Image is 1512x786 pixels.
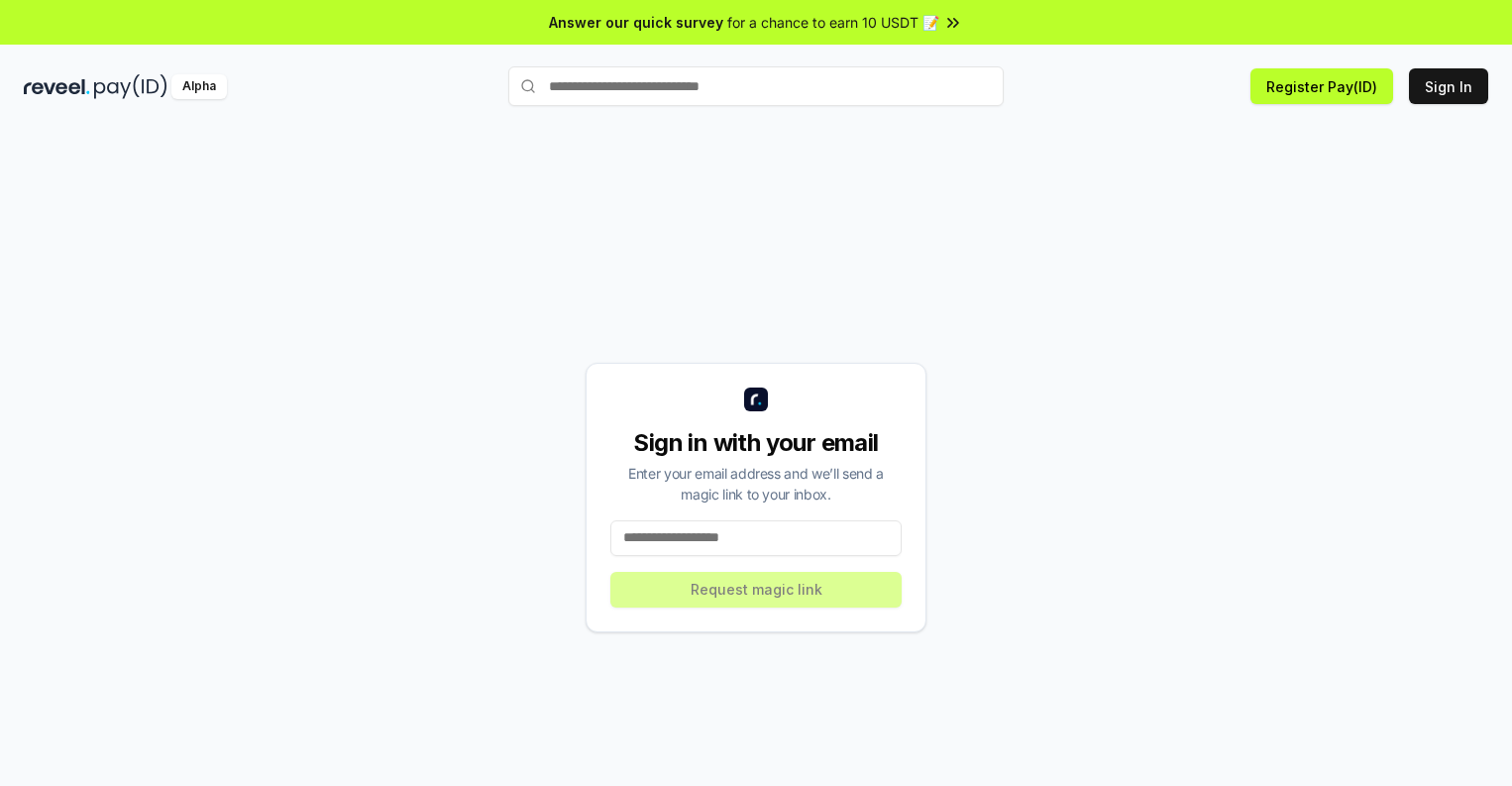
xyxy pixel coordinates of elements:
div: Alpha [171,74,227,99]
img: reveel_dark [24,74,90,99]
div: Enter your email address and we’ll send a magic link to your inbox. [610,463,902,505]
button: Register Pay(ID) [1250,68,1393,104]
button: Sign In [1409,68,1488,104]
span: for a chance to earn 10 USDT 📝 [727,12,939,33]
img: logo_small [744,388,768,411]
img: pay_id [94,74,167,99]
span: Answer our quick survey [549,12,723,33]
div: Sign in with your email [610,427,902,459]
